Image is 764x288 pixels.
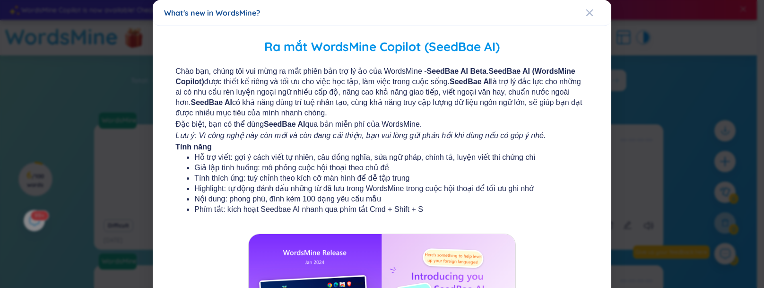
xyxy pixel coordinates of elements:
[427,67,487,75] b: SeedBae AI Beta
[191,98,232,106] b: SeedBae AI
[195,183,570,194] li: Highlight: tự động đánh dấu những từ đã lưu trong WordsMine trong cuộc hội thoại để tối ưu ghi nhớ
[166,37,598,57] h2: Ra mắt WordsMine Copilot (SeedBae AI)
[264,120,305,128] b: SeedBae AI
[176,131,546,140] i: Lưu ý: Vì công nghệ này còn mới và còn đang cải thiện, bạn vui lòng gửi phản hồi khi dùng nếu có ...
[450,78,491,86] b: SeedBae AI
[164,8,600,18] div: What's new in WordsMine?
[195,152,570,163] li: Hỗ trợ viết: gợi ý cách viết tự nhiên, câu đồng nghĩa, sửa ngữ pháp, chính tả, luyện viết thi chứ...
[195,204,570,215] li: Phím tắt: kích hoạt Seedbae AI nhanh qua phím tắt Cmd + Shift + S
[176,66,589,118] span: Chào bạn, chúng tôi vui mừng ra mắt phiên bản trợ lý ảo của WordsMine - . được thiết kế riêng và ...
[176,143,212,151] b: Tính năng
[195,194,570,204] li: Nội dung: phong phú, đính kèm 100 dạng yêu cầu mẫu
[195,173,570,183] li: Tính thích ứng: tuỳ chỉnh theo kích cỡ màn hình để dễ tập trung
[176,67,575,86] b: SeedBae AI (WordsMine Copilot)
[195,163,570,173] li: Giả lập tình huống: mô phỏng cuộc hội thoại theo chủ đề
[176,119,589,130] span: Đặc biệt, bạn có thể dùng qua bản miễn phí của WordsMine.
